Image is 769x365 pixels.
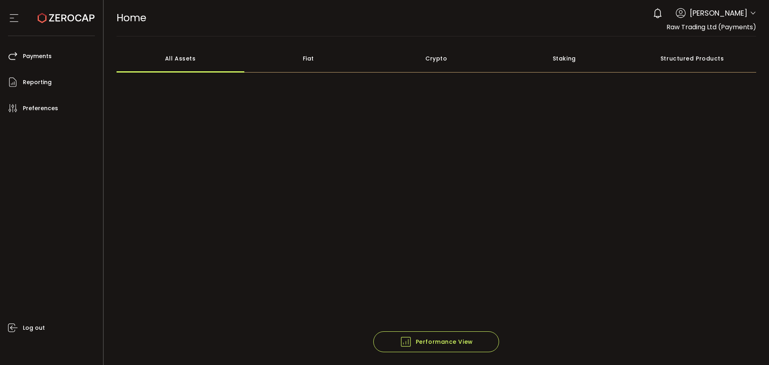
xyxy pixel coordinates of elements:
span: Payments [23,50,52,62]
span: Performance View [400,336,473,348]
div: Staking [500,44,628,73]
span: Log out [23,322,45,334]
span: [PERSON_NAME] [690,8,747,18]
span: Reporting [23,77,52,88]
button: Performance View [373,331,499,352]
span: Preferences [23,103,58,114]
div: Fiat [244,44,372,73]
div: All Assets [117,44,245,73]
span: Raw Trading Ltd (Payments) [666,22,756,32]
iframe: Chat Widget [729,327,769,365]
span: Home [117,11,146,25]
div: Crypto [372,44,501,73]
div: Structured Products [628,44,757,73]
